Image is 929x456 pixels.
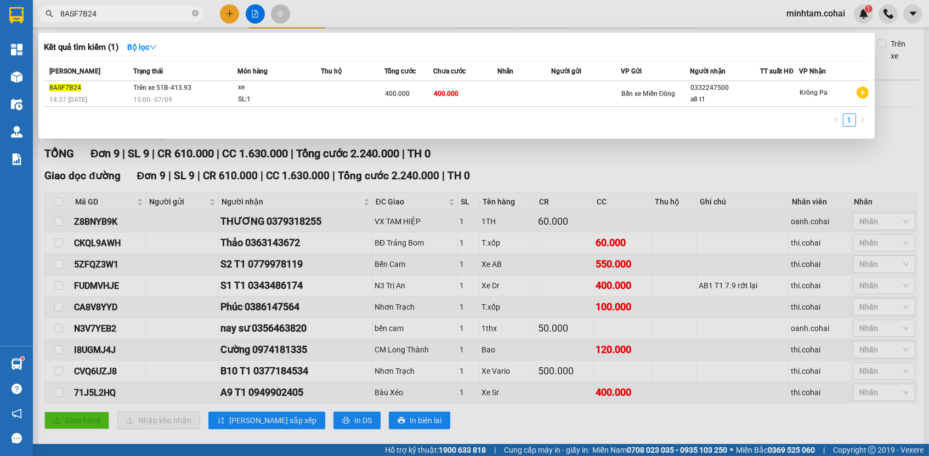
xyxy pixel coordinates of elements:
[856,113,869,127] button: right
[800,89,827,96] span: Krông Pa
[830,113,843,127] li: Previous Page
[551,67,581,75] span: Người gửi
[46,10,53,18] span: search
[859,116,866,123] span: right
[44,42,118,53] h3: Kết quả tìm kiếm ( 1 )
[857,87,869,99] span: plus-circle
[690,67,726,75] span: Người nhận
[498,67,514,75] span: Nhãn
[238,82,320,94] div: xe
[11,126,22,138] img: warehouse-icon
[238,94,320,106] div: SL: 1
[761,67,794,75] span: TT xuất HĐ
[11,44,22,55] img: dashboard-icon
[433,67,466,75] span: Chưa cước
[830,113,843,127] button: left
[12,408,22,419] span: notification
[691,94,760,105] div: a8 t1
[133,67,163,75] span: Trạng thái
[385,90,410,98] span: 400.000
[621,67,642,75] span: VP Gửi
[133,96,172,104] span: 15:00 - 07/09
[12,433,22,443] span: message
[621,90,676,98] span: Bến xe Miền Đông
[192,9,199,19] span: close-circle
[11,99,22,110] img: warehouse-icon
[49,67,100,75] span: [PERSON_NAME]
[118,38,166,56] button: Bộ lọcdown
[856,113,869,127] li: Next Page
[843,113,856,127] li: 1
[127,43,157,52] strong: Bộ lọc
[133,84,191,92] span: Trên xe 51B-413.93
[237,67,268,75] span: Món hàng
[60,8,190,20] input: Tìm tên, số ĐT hoặc mã đơn
[11,358,22,370] img: warehouse-icon
[21,357,24,360] sup: 1
[843,114,856,126] a: 1
[384,67,416,75] span: Tổng cước
[9,7,24,24] img: logo-vxr
[11,71,22,83] img: warehouse-icon
[321,67,342,75] span: Thu hộ
[49,96,87,104] span: 14:37 [DATE]
[12,384,22,394] span: question-circle
[691,82,760,94] div: 0332247500
[799,67,826,75] span: VP Nhận
[11,153,22,165] img: solution-icon
[49,84,81,92] span: 8ASF7B24
[833,116,840,123] span: left
[192,10,199,16] span: close-circle
[149,43,157,51] span: down
[434,90,458,98] span: 400.000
